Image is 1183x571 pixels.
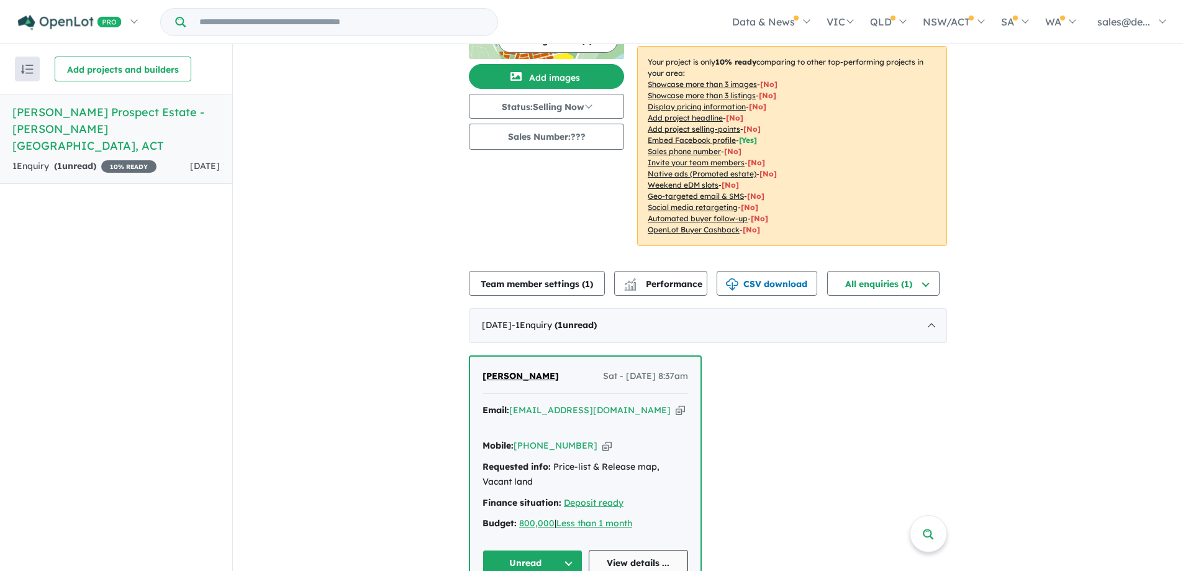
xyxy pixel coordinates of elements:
[747,191,764,201] span: [No]
[726,113,743,122] span: [ No ]
[637,46,947,246] p: Your project is only comparing to other top-performing projects in your area: - - - - - - - - - -...
[759,169,777,178] span: [No]
[509,404,671,416] a: [EMAIL_ADDRESS][DOMAIN_NAME]
[624,282,637,290] img: bar-chart.svg
[483,369,559,384] a: [PERSON_NAME]
[648,158,745,167] u: Invite your team members
[483,518,517,529] strong: Budget:
[101,160,156,173] span: 10 % READY
[648,169,756,178] u: Native ads (Promoted estate)
[188,9,495,35] input: Try estate name, suburb, builder or developer
[648,80,757,89] u: Showcase more than 3 images
[558,319,563,331] span: 1
[722,180,739,190] span: [No]
[715,57,756,66] b: 10 % ready
[54,160,96,171] strong: ( unread)
[751,214,768,223] span: [No]
[12,159,156,174] div: 1 Enquir y
[759,91,776,100] span: [ No ]
[483,440,514,451] strong: Mobile:
[519,518,555,529] a: 800,000
[55,57,191,81] button: Add projects and builders
[648,135,736,145] u: Embed Facebook profile
[556,518,632,529] a: Less than 1 month
[648,203,738,212] u: Social media retargeting
[602,439,612,452] button: Copy
[1097,16,1150,28] span: sales@de...
[483,460,688,490] div: Price-list & Release map, Vacant land
[741,203,758,212] span: [No]
[483,404,509,416] strong: Email:
[827,271,940,296] button: All enquiries (1)
[483,461,551,472] strong: Requested info:
[724,147,741,156] span: [ No ]
[483,516,688,531] div: |
[726,278,738,291] img: download icon
[564,497,623,508] a: Deposit ready
[625,278,636,285] img: line-chart.svg
[469,124,624,150] button: Sales Number:???
[743,124,761,134] span: [ No ]
[648,124,740,134] u: Add project selling-points
[483,370,559,381] span: [PERSON_NAME]
[760,80,777,89] span: [ No ]
[626,278,702,290] span: Performance
[555,319,597,331] strong: ( unread)
[12,104,220,154] h5: [PERSON_NAME] Prospect Estate - [PERSON_NAME][GEOGRAPHIC_DATA] , ACT
[469,308,947,343] div: [DATE]
[717,271,817,296] button: CSV download
[648,225,740,234] u: OpenLot Buyer Cashback
[648,180,718,190] u: Weekend eDM slots
[648,191,744,201] u: Geo-targeted email & SMS
[648,113,723,122] u: Add project headline
[483,497,561,508] strong: Finance situation:
[469,94,624,119] button: Status:Selling Now
[18,15,122,30] img: Openlot PRO Logo White
[190,160,220,171] span: [DATE]
[603,369,688,384] span: Sat - [DATE] 8:37am
[585,278,590,290] span: 1
[739,135,757,145] span: [ Yes ]
[21,65,34,74] img: sort.svg
[614,271,707,296] button: Performance
[469,271,605,296] button: Team member settings (1)
[514,440,597,451] a: [PHONE_NUMBER]
[676,404,685,417] button: Copy
[648,147,721,156] u: Sales phone number
[743,225,760,234] span: [No]
[648,102,746,111] u: Display pricing information
[648,91,756,100] u: Showcase more than 3 listings
[469,64,624,89] button: Add images
[512,319,597,331] span: - 1 Enquir y
[648,214,748,223] u: Automated buyer follow-up
[749,102,766,111] span: [ No ]
[57,160,62,171] span: 1
[748,158,765,167] span: [ No ]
